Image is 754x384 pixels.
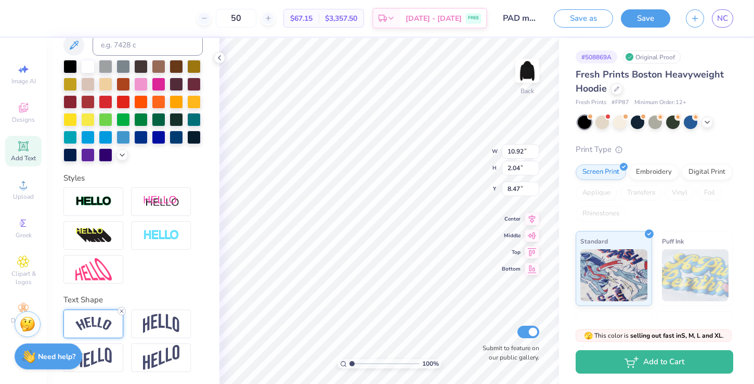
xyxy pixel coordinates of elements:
[75,317,112,331] img: Arc
[75,258,112,280] img: Free Distort
[576,50,617,63] div: # 508869A
[216,9,256,28] input: – –
[629,164,679,180] div: Embroidery
[63,172,203,184] div: Styles
[143,195,179,208] img: Shadow
[11,154,36,162] span: Add Text
[468,15,479,22] span: FREE
[406,13,462,24] span: [DATE] - [DATE]
[576,350,733,374] button: Add to Cart
[290,13,313,24] span: $67.15
[576,206,626,222] div: Rhinestones
[620,185,662,201] div: Transfers
[422,359,439,368] span: 100 %
[576,164,626,180] div: Screen Print
[580,249,647,301] img: Standard
[143,229,179,241] img: Negative Space
[143,345,179,370] img: Rise
[584,331,593,341] span: 🫣
[13,193,34,201] span: Upload
[630,331,722,340] strong: selling out fast in S, M, L and XL
[662,236,684,247] span: Puff Ink
[580,236,608,247] span: Standard
[495,8,546,29] input: Untitled Design
[143,314,179,334] img: Arch
[502,265,521,273] span: Bottom
[75,227,112,244] img: 3d Illusion
[665,185,694,201] div: Vinyl
[63,294,203,306] div: Text Shape
[11,316,36,325] span: Decorate
[662,249,729,301] img: Puff Ink
[576,185,617,201] div: Applique
[584,331,724,340] span: This color is .
[576,144,733,156] div: Print Type
[662,316,723,327] span: Metallic & Glitter Ink
[697,185,722,201] div: Foil
[682,164,732,180] div: Digital Print
[38,352,75,362] strong: Need help?
[11,77,36,85] span: Image AI
[580,316,606,327] span: Neon Ink
[612,98,629,107] span: # FP87
[12,116,35,124] span: Designs
[75,348,112,368] img: Flag
[576,98,606,107] span: Fresh Prints
[576,68,724,95] span: Fresh Prints Boston Heavyweight Hoodie
[502,215,521,223] span: Center
[16,231,32,239] span: Greek
[325,13,357,24] span: $3,357.50
[502,249,521,256] span: Top
[554,9,613,28] button: Save as
[93,35,203,56] input: e.g. 7428 c
[517,60,538,81] img: Back
[634,98,686,107] span: Minimum Order: 12 +
[622,50,681,63] div: Original Proof
[5,270,42,286] span: Clipart & logos
[477,343,539,362] label: Submit to feature on our public gallery.
[712,9,733,28] a: NC
[502,232,521,239] span: Middle
[621,9,670,28] button: Save
[75,196,112,208] img: Stroke
[717,12,728,24] span: NC
[521,86,534,96] div: Back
